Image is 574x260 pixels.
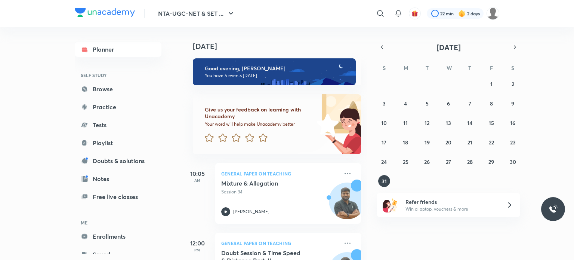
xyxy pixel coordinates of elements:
[485,97,497,109] button: August 8, 2025
[378,136,390,148] button: August 17, 2025
[446,119,451,126] abbr: August 13, 2025
[221,189,339,195] p: Session 34
[75,117,161,132] a: Tests
[489,139,494,146] abbr: August 22, 2025
[485,78,497,90] button: August 1, 2025
[221,239,339,248] p: General Paper on Teaching
[442,117,454,129] button: August 13, 2025
[381,119,387,126] abbr: August 10, 2025
[442,156,454,168] button: August 27, 2025
[507,136,519,148] button: August 23, 2025
[75,189,161,204] a: Free live classes
[421,117,433,129] button: August 12, 2025
[75,153,161,168] a: Doubts & solutions
[378,175,390,187] button: August 31, 2025
[549,205,558,214] img: ttu
[75,100,161,114] a: Practice
[490,64,493,71] abbr: Friday
[510,158,516,165] abbr: August 30, 2025
[487,7,499,20] img: Vinayak Rana
[182,169,212,178] h5: 10:05
[75,135,161,150] a: Playlist
[485,117,497,129] button: August 15, 2025
[404,64,408,71] abbr: Monday
[411,10,418,17] img: avatar
[75,42,161,57] a: Planner
[507,156,519,168] button: August 30, 2025
[387,42,510,52] button: [DATE]
[399,97,411,109] button: August 4, 2025
[205,106,314,120] h6: Give us your feedback on learning with Unacademy
[507,97,519,109] button: August 9, 2025
[75,216,161,229] h6: ME
[205,65,349,72] h6: Good evening, [PERSON_NAME]
[193,42,368,51] h4: [DATE]
[404,100,407,107] abbr: August 4, 2025
[468,64,471,71] abbr: Thursday
[378,97,390,109] button: August 3, 2025
[182,239,212,248] h5: 12:00
[424,158,430,165] abbr: August 26, 2025
[445,139,451,146] abbr: August 20, 2025
[510,119,515,126] abbr: August 16, 2025
[399,136,411,148] button: August 18, 2025
[510,139,516,146] abbr: August 23, 2025
[446,158,451,165] abbr: August 27, 2025
[511,100,514,107] abbr: August 9, 2025
[75,82,161,97] a: Browse
[485,156,497,168] button: August 29, 2025
[403,158,408,165] abbr: August 25, 2025
[464,156,476,168] button: August 28, 2025
[467,139,472,146] abbr: August 21, 2025
[507,117,519,129] button: August 16, 2025
[291,94,361,154] img: feedback_image
[399,117,411,129] button: August 11, 2025
[447,64,452,71] abbr: Wednesday
[382,178,387,185] abbr: August 31, 2025
[233,208,269,215] p: [PERSON_NAME]
[75,69,161,82] h6: SELF STUDY
[221,169,339,178] p: General Paper on Teaching
[425,119,429,126] abbr: August 12, 2025
[426,100,429,107] abbr: August 5, 2025
[403,139,408,146] abbr: August 18, 2025
[469,100,471,107] abbr: August 7, 2025
[426,64,429,71] abbr: Tuesday
[154,6,240,21] button: NTA-UGC-NET & SET ...
[464,136,476,148] button: August 21, 2025
[221,180,314,187] h5: Mixture & Allegation
[75,8,135,17] img: Company Logo
[381,158,387,165] abbr: August 24, 2025
[182,248,212,252] p: PM
[464,117,476,129] button: August 14, 2025
[421,97,433,109] button: August 5, 2025
[442,97,454,109] button: August 6, 2025
[467,158,473,165] abbr: August 28, 2025
[489,119,494,126] abbr: August 15, 2025
[405,206,497,212] p: Win a laptop, vouchers & more
[205,73,349,79] p: You have 5 events [DATE]
[75,8,135,19] a: Company Logo
[383,198,398,212] img: referral
[467,119,472,126] abbr: August 14, 2025
[458,10,466,17] img: streak
[421,156,433,168] button: August 26, 2025
[488,158,494,165] abbr: August 29, 2025
[485,136,497,148] button: August 22, 2025
[511,64,514,71] abbr: Saturday
[193,58,356,85] img: evening
[383,100,386,107] abbr: August 3, 2025
[75,229,161,244] a: Enrollments
[382,139,386,146] abbr: August 17, 2025
[182,178,212,183] p: AM
[447,100,450,107] abbr: August 6, 2025
[421,136,433,148] button: August 19, 2025
[205,121,314,127] p: Your word will help make Unacademy better
[405,198,497,206] h6: Refer friends
[512,80,514,88] abbr: August 2, 2025
[383,64,386,71] abbr: Sunday
[403,119,408,126] abbr: August 11, 2025
[490,80,493,88] abbr: August 1, 2025
[75,171,161,186] a: Notes
[507,78,519,90] button: August 2, 2025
